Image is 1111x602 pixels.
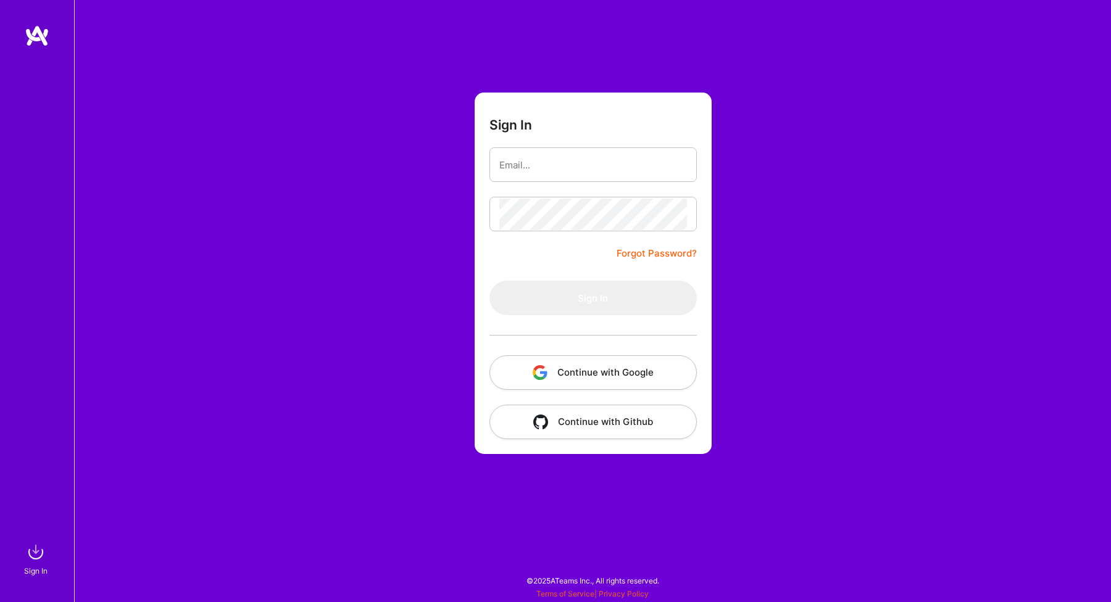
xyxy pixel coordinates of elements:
[26,540,48,577] a: sign inSign In
[489,117,532,133] h3: Sign In
[24,564,48,577] div: Sign In
[536,589,649,598] span: |
[25,25,49,47] img: logo
[617,246,697,261] a: Forgot Password?
[489,281,697,315] button: Sign In
[489,405,697,439] button: Continue with Github
[536,589,594,598] a: Terms of Service
[499,149,687,181] input: Email...
[599,589,649,598] a: Privacy Policy
[533,365,547,380] img: icon
[533,414,548,429] img: icon
[489,355,697,390] button: Continue with Google
[23,540,48,564] img: sign in
[74,565,1111,596] div: © 2025 ATeams Inc., All rights reserved.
